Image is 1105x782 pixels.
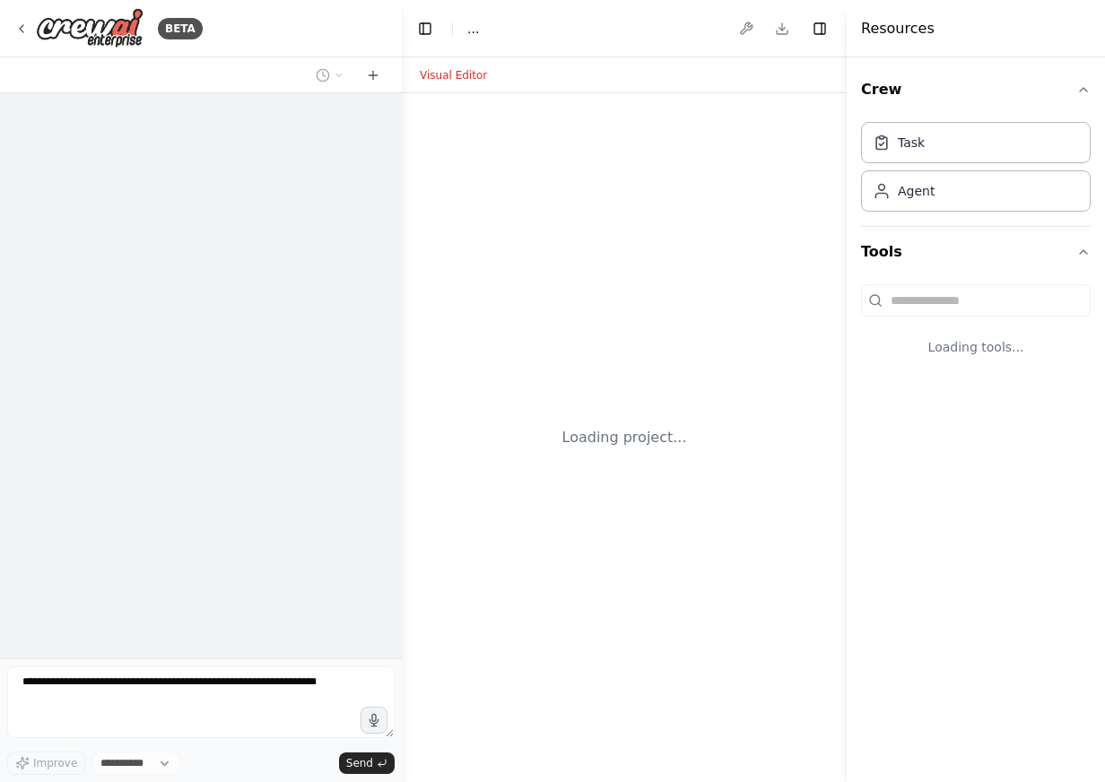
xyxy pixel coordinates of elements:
div: Loading tools... [861,324,1091,370]
button: Tools [861,227,1091,277]
span: ... [467,20,479,38]
button: Improve [7,752,85,775]
button: Visual Editor [409,65,498,86]
div: Agent [898,182,935,200]
button: Start a new chat [359,65,387,86]
span: Improve [33,756,77,770]
div: Loading project... [562,427,687,448]
img: Logo [36,8,144,48]
div: BETA [158,18,203,39]
div: Crew [861,115,1091,226]
nav: breadcrumb [467,20,479,38]
button: Hide left sidebar [413,16,438,41]
button: Crew [861,65,1091,115]
div: Task [898,134,925,152]
button: Hide right sidebar [807,16,832,41]
button: Send [339,752,395,774]
div: Tools [861,277,1091,385]
span: Send [346,756,373,770]
button: Switch to previous chat [309,65,352,86]
button: Click to speak your automation idea [361,707,387,734]
h4: Resources [861,18,935,39]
